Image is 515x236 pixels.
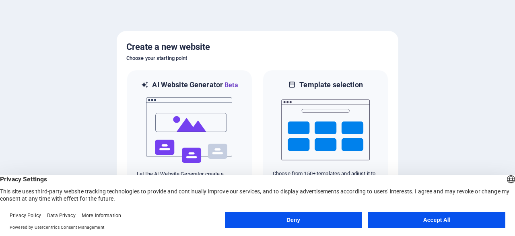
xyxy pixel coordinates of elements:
div: AI Website GeneratorBetaaiLet the AI Website Generator create a website based on your input. [126,70,253,195]
div: Template selectionChoose from 150+ templates and adjust it to you needs. [262,70,389,195]
h6: Choose your starting point [126,53,389,63]
h6: Template selection [299,80,363,90]
h6: AI Website Generator [152,80,238,90]
span: Beta [223,81,238,89]
h5: Create a new website [126,41,389,53]
p: Choose from 150+ templates and adjust it to you needs. [273,170,378,185]
p: Let the AI Website Generator create a website based on your input. [137,170,242,185]
img: ai [145,90,234,170]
